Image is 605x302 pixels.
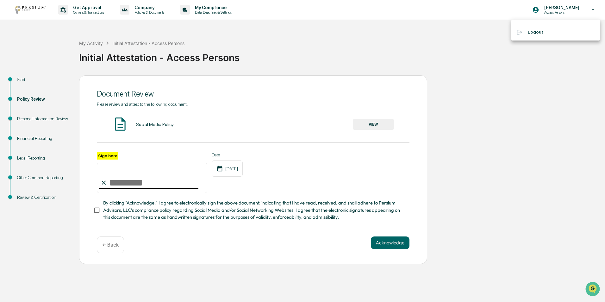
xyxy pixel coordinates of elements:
li: Logout [511,26,600,38]
p: Get Approval [68,5,107,10]
span: Preclearance [13,80,41,86]
div: Legal Reporting [17,155,69,161]
div: 🖐️ [6,80,11,85]
div: Start new chat [22,48,104,55]
span: Data Lookup [13,92,40,98]
p: Company [129,5,167,10]
div: Financial Reporting [17,135,69,142]
a: 🔎Data Lookup [4,89,42,101]
div: Initial Attestation - Access Persons [79,47,602,63]
div: My Activity [79,41,103,46]
div: Personal Information Review [17,116,69,122]
div: Social Media Policy [136,122,174,127]
div: Document Review [97,89,409,98]
label: Date [212,152,243,157]
span: Please review and attest to the following document. [97,102,188,107]
div: Start [17,76,69,83]
div: Other Common Reporting [17,174,69,181]
p: Data, Deadlines & Settings [190,10,235,15]
button: VIEW [353,119,394,130]
p: Access Persons [539,10,583,15]
p: My Compliance [190,5,235,10]
input: Clear [16,29,104,35]
button: Acknowledge [371,236,409,249]
img: logo [15,6,46,14]
p: ← Back [102,242,119,248]
span: Attestations [52,80,78,86]
iframe: Open customer support [585,281,602,298]
div: Policy Review [17,96,69,103]
label: Sign here [97,152,118,160]
a: 🖐️Preclearance [4,77,43,89]
div: Review & Certification [17,194,69,201]
div: Initial Attestation - Access Persons [112,41,184,46]
div: [DATE] [212,160,243,177]
img: 1746055101610-c473b297-6a78-478c-a979-82029cc54cd1 [6,48,18,60]
div: 🗄️ [46,80,51,85]
div: We're available if you need us! [22,55,80,60]
button: Start new chat [108,50,115,58]
div: 🔎 [6,92,11,98]
p: How can we help? [6,13,115,23]
p: Policies & Documents [129,10,167,15]
p: [PERSON_NAME] [539,5,583,10]
p: Content & Transactions [68,10,107,15]
span: Pylon [63,107,77,112]
a: 🗄️Attestations [43,77,81,89]
img: Document Icon [112,116,128,132]
span: By clicking "Acknowledge," I agree to electronically sign the above document, indicating that I h... [103,199,404,221]
a: Powered byPylon [45,107,77,112]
